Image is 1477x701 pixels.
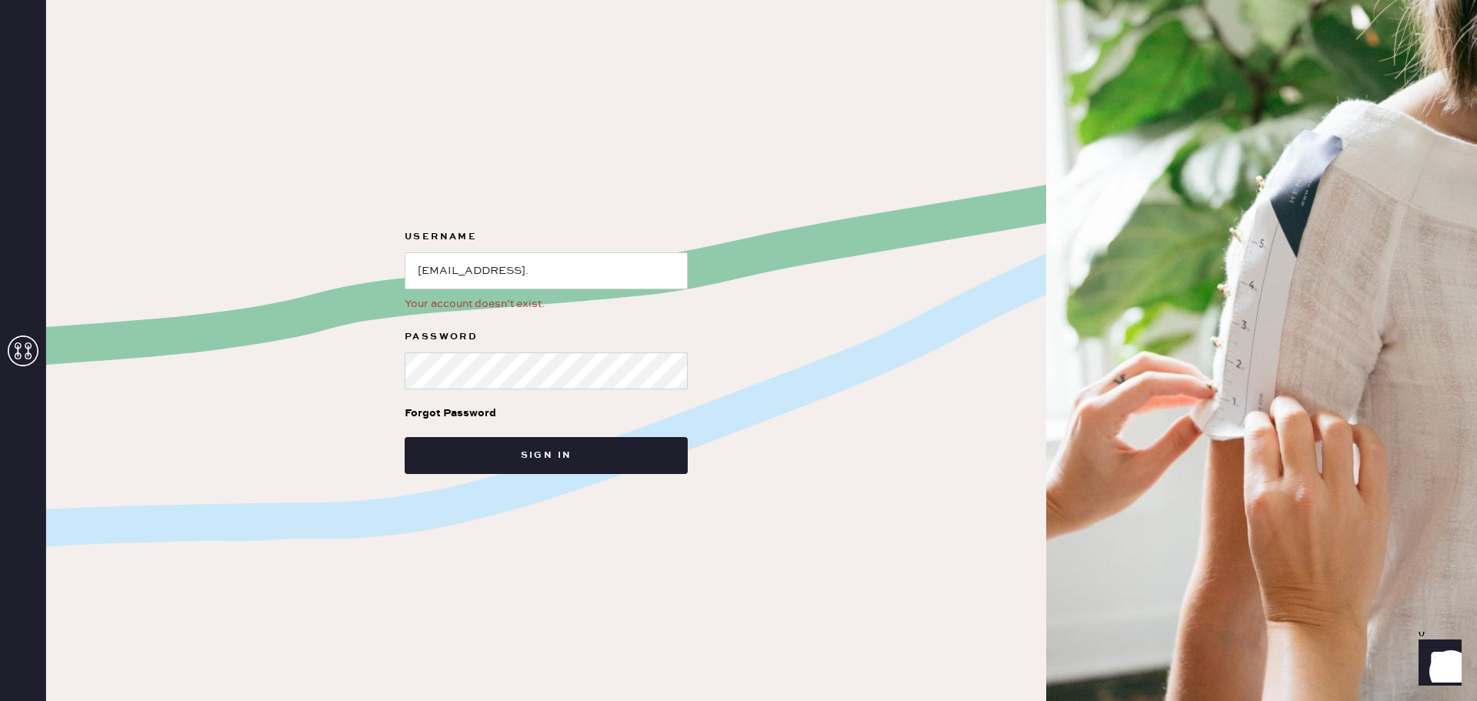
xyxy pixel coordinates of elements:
label: Password [405,328,688,346]
div: Forgot Password [405,405,496,422]
input: e.g. john@doe.com [405,252,688,289]
div: Your account doesn’t exist. [405,295,688,312]
a: Forgot Password [405,389,496,437]
button: Sign in [405,437,688,474]
label: Username [405,228,688,246]
iframe: Front Chat [1404,632,1470,698]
